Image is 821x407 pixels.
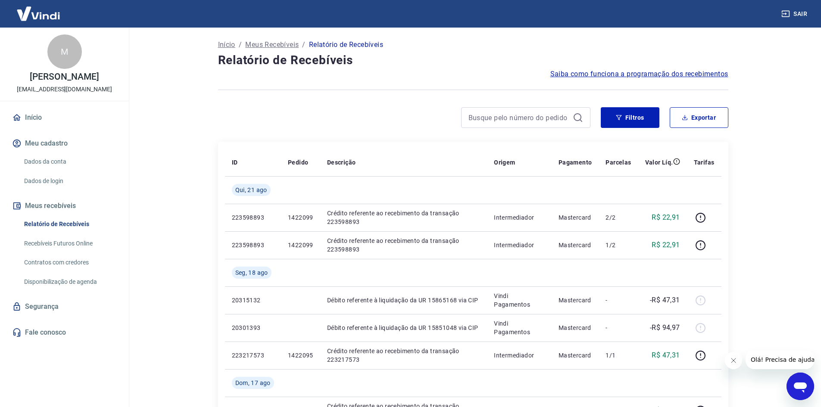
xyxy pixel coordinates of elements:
[10,196,119,215] button: Meus recebíveis
[10,323,119,342] a: Fale conosco
[239,40,242,50] p: /
[21,254,119,271] a: Contratos com credores
[606,323,631,332] p: -
[787,373,814,400] iframe: Botão para abrir a janela de mensagens
[327,296,480,304] p: Débito referente à liquidação da UR 15865168 via CIP
[30,72,99,81] p: [PERSON_NAME]
[10,297,119,316] a: Segurança
[494,158,515,167] p: Origem
[550,69,728,79] a: Saiba como funciona a programação dos recebimentos
[746,350,814,369] iframe: Mensagem da empresa
[288,351,313,360] p: 1422095
[327,347,480,364] p: Crédito referente ao recebimento da transação 223217573
[652,350,680,360] p: R$ 47,31
[232,323,274,332] p: 20301393
[601,107,659,128] button: Filtros
[670,107,728,128] button: Exportar
[302,40,305,50] p: /
[494,319,545,336] p: Vindi Pagamentos
[559,213,592,222] p: Mastercard
[652,212,680,223] p: R$ 22,91
[17,85,112,94] p: [EMAIL_ADDRESS][DOMAIN_NAME]
[327,158,356,167] p: Descrição
[606,241,631,249] p: 1/2
[5,6,72,13] span: Olá! Precisa de ajuda?
[494,351,545,360] p: Intermediador
[694,158,715,167] p: Tarifas
[218,40,235,50] a: Início
[288,241,313,249] p: 1422099
[288,158,308,167] p: Pedido
[232,241,274,249] p: 223598893
[606,296,631,304] p: -
[245,40,299,50] a: Meus Recebíveis
[559,158,592,167] p: Pagamento
[288,213,313,222] p: 1422099
[232,296,274,304] p: 20315132
[650,295,680,305] p: -R$ 47,31
[232,351,274,360] p: 223217573
[606,351,631,360] p: 1/1
[606,213,631,222] p: 2/2
[10,134,119,153] button: Meu cadastro
[650,323,680,333] p: -R$ 94,97
[21,215,119,233] a: Relatório de Recebíveis
[494,241,545,249] p: Intermediador
[235,379,271,387] span: Dom, 17 ago
[47,34,82,69] div: M
[494,213,545,222] p: Intermediador
[327,236,480,254] p: Crédito referente ao recebimento da transação 223598893
[652,240,680,250] p: R$ 22,91
[21,235,119,252] a: Recebíveis Futuros Online
[780,6,811,22] button: Sair
[725,352,742,369] iframe: Fechar mensagem
[645,158,673,167] p: Valor Líq.
[21,153,119,171] a: Dados da conta
[327,323,480,332] p: Débito referente à liquidação da UR 15851048 via CIP
[559,323,592,332] p: Mastercard
[235,186,267,194] span: Qui, 21 ago
[559,351,592,360] p: Mastercard
[309,40,383,50] p: Relatório de Recebíveis
[559,296,592,304] p: Mastercard
[218,52,728,69] h4: Relatório de Recebíveis
[235,268,268,277] span: Seg, 18 ago
[10,0,66,27] img: Vindi
[559,241,592,249] p: Mastercard
[232,213,274,222] p: 223598893
[21,172,119,190] a: Dados de login
[468,111,569,124] input: Busque pelo número do pedido
[606,158,631,167] p: Parcelas
[21,273,119,291] a: Disponibilização de agenda
[327,209,480,226] p: Crédito referente ao recebimento da transação 223598893
[494,292,545,309] p: Vindi Pagamentos
[10,108,119,127] a: Início
[232,158,238,167] p: ID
